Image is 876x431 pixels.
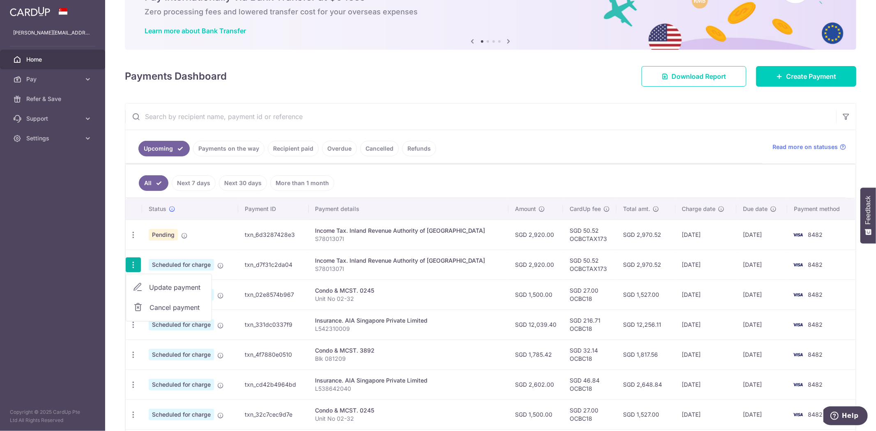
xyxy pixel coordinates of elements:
[315,406,502,415] div: Condo & MCST. 0245
[790,380,806,390] img: Bank Card
[315,325,502,333] p: L542310009
[790,290,806,300] img: Bank Card
[508,280,563,309] td: SGD 1,500.00
[787,198,855,220] th: Payment method
[671,71,726,81] span: Download Report
[315,385,502,393] p: L538642040
[26,75,80,83] span: Pay
[790,410,806,420] img: Bank Card
[808,411,823,418] span: 8482
[676,369,736,399] td: [DATE]
[790,350,806,360] img: Bank Card
[238,309,308,339] td: txn_331dc0337f9
[808,381,823,388] span: 8482
[26,95,80,103] span: Refer & Save
[616,339,676,369] td: SGD 1,817.56
[808,261,823,268] span: 8482
[149,259,214,271] span: Scheduled for charge
[315,355,502,363] p: Blk 081209
[676,309,736,339] td: [DATE]
[736,250,787,280] td: [DATE]
[808,351,823,358] span: 8482
[315,415,502,423] p: Unit No 02-32
[508,339,563,369] td: SGD 1,785.42
[563,280,616,309] td: SGD 27.00 OCBC18
[823,406,868,427] iframe: Opens a widget where you can find more information
[315,265,502,273] p: S7801307I
[268,141,319,156] a: Recipient paid
[736,369,787,399] td: [DATE]
[736,339,787,369] td: [DATE]
[563,369,616,399] td: SGD 46.84 OCBC18
[315,235,502,243] p: S7801307I
[773,143,846,151] a: Read more on statuses
[616,309,676,339] td: SGD 12,256.11
[563,399,616,429] td: SGD 27.00 OCBC18
[790,260,806,270] img: Bank Card
[515,205,536,213] span: Amount
[641,66,746,87] a: Download Report
[145,7,837,17] h6: Zero processing fees and lowered transfer cost for your overseas expenses
[508,220,563,250] td: SGD 2,920.00
[219,175,267,191] a: Next 30 days
[623,205,650,213] span: Total amt.
[360,141,399,156] a: Cancelled
[865,196,872,225] span: Feedback
[676,220,736,250] td: [DATE]
[315,257,502,265] div: Income Tax. Inland Revenue Authority of [GEOGRAPHIC_DATA]
[616,280,676,309] td: SGD 1,527.00
[315,227,502,235] div: Income Tax. Inland Revenue Authority of [GEOGRAPHIC_DATA]
[315,316,502,325] div: Insurance. AIA Singapore Private Limited
[238,339,308,369] td: txn_4f7880e0510
[736,280,787,309] td: [DATE]
[682,205,716,213] span: Charge date
[322,141,357,156] a: Overdue
[676,399,736,429] td: [DATE]
[149,349,214,360] span: Scheduled for charge
[402,141,436,156] a: Refunds
[125,103,836,130] input: Search by recipient name, payment id or reference
[149,409,214,420] span: Scheduled for charge
[26,55,80,64] span: Home
[616,220,676,250] td: SGD 2,970.52
[145,27,246,35] a: Learn more about Bank Transfer
[508,399,563,429] td: SGD 1,500.00
[570,205,601,213] span: CardUp fee
[790,320,806,330] img: Bank Card
[808,231,823,238] span: 8482
[743,205,768,213] span: Due date
[238,280,308,309] td: txn_02e8574b967
[13,29,92,37] p: [PERSON_NAME][EMAIL_ADDRESS][DOMAIN_NAME]
[315,376,502,385] div: Insurance. AIA Singapore Private Limited
[860,188,876,243] button: Feedback - Show survey
[138,141,190,156] a: Upcoming
[149,319,214,330] span: Scheduled for charge
[238,250,308,280] td: txn_d7f31c2da04
[26,115,80,123] span: Support
[508,250,563,280] td: SGD 2,920.00
[149,205,166,213] span: Status
[736,309,787,339] td: [DATE]
[508,309,563,339] td: SGD 12,039.40
[616,250,676,280] td: SGD 2,970.52
[193,141,264,156] a: Payments on the way
[238,399,308,429] td: txn_32c7cec9d7e
[563,339,616,369] td: SGD 32.14 OCBC18
[676,250,736,280] td: [DATE]
[563,250,616,280] td: SGD 50.52 OCBCTAX173
[508,369,563,399] td: SGD 2,602.00
[773,143,838,151] span: Read more on statuses
[125,69,227,84] h4: Payments Dashboard
[616,369,676,399] td: SGD 2,648.84
[676,339,736,369] td: [DATE]
[790,230,806,240] img: Bank Card
[786,71,836,81] span: Create Payment
[238,369,308,399] td: txn_cd42b4964bd
[808,291,823,298] span: 8482
[315,346,502,355] div: Condo & MCST. 3892
[563,309,616,339] td: SGD 216.71 OCBC18
[676,280,736,309] td: [DATE]
[139,175,168,191] a: All
[238,220,308,250] td: txn_6d3287428e3
[736,220,787,250] td: [DATE]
